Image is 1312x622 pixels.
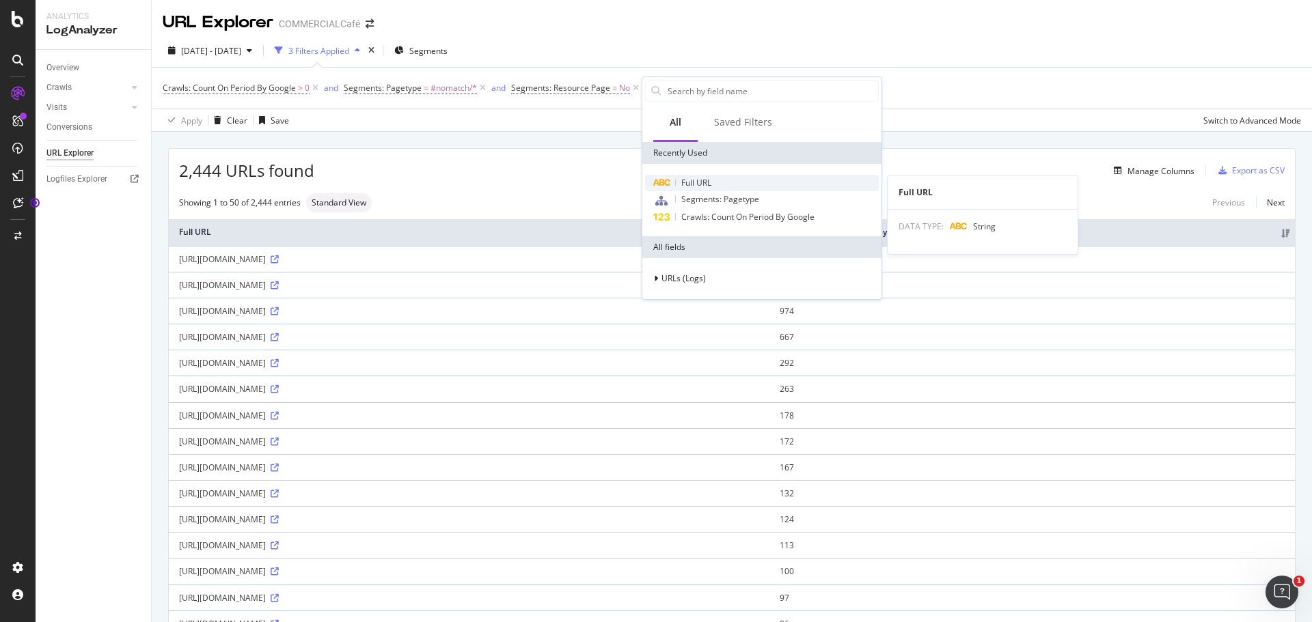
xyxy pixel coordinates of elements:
td: 124 [769,506,1295,532]
button: Export as CSV [1213,160,1285,182]
td: 667 [769,324,1295,350]
button: Clear [208,109,247,131]
th: Full URL: activate to sort column ascending [169,219,769,246]
span: No [619,79,630,98]
div: [URL][DOMAIN_NAME] [179,305,759,317]
div: [URL][DOMAIN_NAME] [179,253,759,265]
div: [URL][DOMAIN_NAME] [179,410,759,421]
button: and [324,81,338,94]
div: [URL][DOMAIN_NAME] [179,462,759,473]
td: 84,174 [769,272,1295,298]
td: 113 [769,532,1295,558]
td: 172 [769,428,1295,454]
div: Logfiles Explorer [46,172,107,186]
input: Search by field name [666,81,878,101]
button: and [491,81,506,94]
span: Crawls: Count On Period By Google [681,211,815,223]
a: Logfiles Explorer [46,172,141,186]
td: 100 [769,558,1295,584]
div: URL Explorer [163,11,273,34]
div: COMMERCIALCafé [279,17,360,31]
div: Clear [227,115,247,126]
div: Analytics [46,11,140,23]
div: [URL][DOMAIN_NAME] [179,513,759,525]
div: Save [271,115,289,126]
td: 178 [769,402,1295,428]
span: Segments [409,45,448,57]
span: Full URL [681,177,711,188]
span: [DATE] - [DATE] [181,45,241,57]
a: Next [1256,193,1285,212]
div: neutral label [306,193,372,212]
div: [URL][DOMAIN_NAME] [179,565,759,577]
span: DATA TYPE: [899,221,944,232]
a: Visits [46,100,128,115]
td: 97 [769,584,1295,610]
div: Visits [46,100,67,115]
span: Segments: Pagetype [344,82,422,94]
td: 974 [769,298,1295,324]
span: 1 [1294,576,1304,586]
div: Switch to Advanced Mode [1203,115,1301,126]
button: [DATE] - [DATE] [163,40,258,61]
span: Segments: Pagetype [681,193,759,205]
a: URL Explorer [46,146,141,160]
div: Showing 1 to 50 of 2,444 entries [179,197,301,208]
div: 3 Filters Applied [288,45,349,57]
td: 292 [769,350,1295,376]
div: Crawls [46,81,72,95]
div: Full URL [888,186,1078,198]
span: = [612,82,617,94]
div: [URL][DOMAIN_NAME] [179,331,759,343]
button: Manage Columns [1108,162,1194,179]
td: 263 [769,376,1295,401]
td: 132 [769,480,1295,506]
iframe: Intercom live chat [1266,576,1298,608]
span: > [298,82,303,94]
td: 603,499 [769,246,1295,272]
span: Crawls: Count On Period By Google [163,82,296,94]
span: 0 [305,79,310,98]
div: LogAnalyzer [46,23,140,38]
span: #nomatch/* [430,79,477,98]
span: URLs (Logs) [661,272,706,284]
td: 167 [769,454,1295,480]
div: arrow-right-arrow-left [366,19,374,29]
div: times [366,44,377,57]
div: Recently Used [642,142,881,164]
span: Standard View [312,199,366,207]
button: Segments [389,40,453,61]
button: 3 Filters Applied [269,40,366,61]
div: [URL][DOMAIN_NAME] [179,383,759,395]
button: Apply [163,109,202,131]
div: [URL][DOMAIN_NAME] [179,592,759,604]
div: URL Explorer [46,146,94,160]
a: Conversions [46,120,141,135]
span: Segments: Resource Page [511,82,610,94]
div: Apply [181,115,202,126]
div: [URL][DOMAIN_NAME] [179,539,759,551]
a: Crawls [46,81,128,95]
div: [URL][DOMAIN_NAME] [179,436,759,447]
button: Save [254,109,289,131]
div: [URL][DOMAIN_NAME] [179,487,759,499]
span: = [424,82,428,94]
div: and [491,82,506,94]
div: and [324,82,338,94]
div: [URL][DOMAIN_NAME] [179,357,759,369]
div: Saved Filters [714,115,772,129]
a: Overview [46,61,141,75]
button: Switch to Advanced Mode [1198,109,1301,131]
div: Conversions [46,120,92,135]
div: Tooltip anchor [29,197,41,209]
span: String [973,221,996,232]
div: [URL][DOMAIN_NAME] [179,279,759,291]
div: All [670,115,681,129]
div: Overview [46,61,79,75]
div: All fields [642,236,881,258]
div: Export as CSV [1232,165,1285,176]
div: Manage Columns [1127,165,1194,177]
span: 2,444 URLs found [179,159,314,182]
